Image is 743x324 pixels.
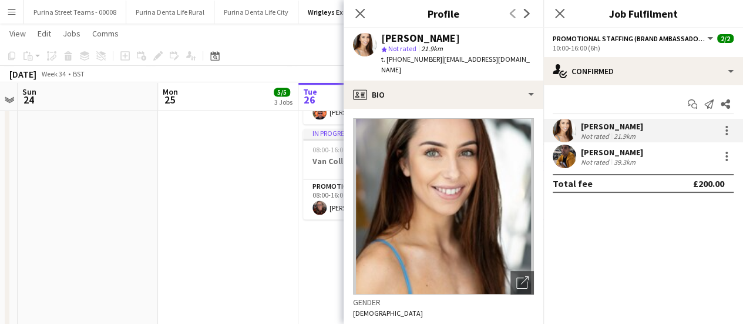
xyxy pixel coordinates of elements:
[353,118,534,295] img: Crew avatar or photo
[381,55,530,74] span: | [EMAIL_ADDRESS][DOMAIN_NAME]
[581,158,611,166] div: Not rated
[63,28,80,39] span: Jobs
[9,28,26,39] span: View
[419,44,445,53] span: 21.9km
[543,6,743,21] h3: Job Fulfilment
[553,44,734,52] div: 10:00-16:00 (6h)
[92,28,119,39] span: Comms
[553,178,593,189] div: Total fee
[381,55,442,64] span: t. [PHONE_NUMBER]
[22,86,36,97] span: Sun
[5,26,31,41] a: View
[33,26,56,41] a: Edit
[303,129,435,219] app-job-card: In progress08:00-16:00 (8h)1/1Van Collection1 RolePromotional Staffing (Brand Ambassadors)1/108:0...
[388,44,416,53] span: Not rated
[510,271,534,295] div: Open photos pop-in
[553,34,715,43] button: Promotional Staffing (Brand Ambassadors)
[353,297,534,308] h3: Gender
[161,93,178,106] span: 25
[303,129,435,138] div: In progress
[693,178,724,189] div: £200.00
[301,93,317,106] span: 26
[344,6,543,21] h3: Profile
[303,155,435,166] h3: Van Collection
[381,33,460,44] div: [PERSON_NAME]
[344,81,543,109] div: Bio
[581,121,643,132] div: [PERSON_NAME]
[39,69,68,78] span: Week 34
[126,1,214,24] button: Purina Denta Life Rural
[543,57,743,85] div: Confirmed
[38,28,51,39] span: Edit
[553,34,705,43] span: Promotional Staffing (Brand Ambassadors)
[611,158,638,166] div: 39.3km
[21,93,36,106] span: 24
[581,147,643,158] div: [PERSON_NAME]
[611,132,638,141] div: 21.9km
[73,69,85,78] div: BST
[9,68,36,80] div: [DATE]
[312,145,360,154] span: 08:00-16:00 (8h)
[163,86,178,97] span: Mon
[214,1,298,24] button: Purina Denta Life City
[581,132,611,141] div: Not rated
[717,34,734,43] span: 2/2
[274,98,293,106] div: 3 Jobs
[298,1,362,24] button: Wrigleys Extra
[303,179,435,219] app-card-role: Promotional Staffing (Brand Ambassadors)1/108:00-16:00 (8h)[PERSON_NAME]
[88,26,123,41] a: Comms
[58,26,85,41] a: Jobs
[24,1,126,24] button: Purina Street Teams - 00008
[303,86,317,97] span: Tue
[353,309,423,318] span: [DEMOGRAPHIC_DATA]
[274,88,290,96] span: 5/5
